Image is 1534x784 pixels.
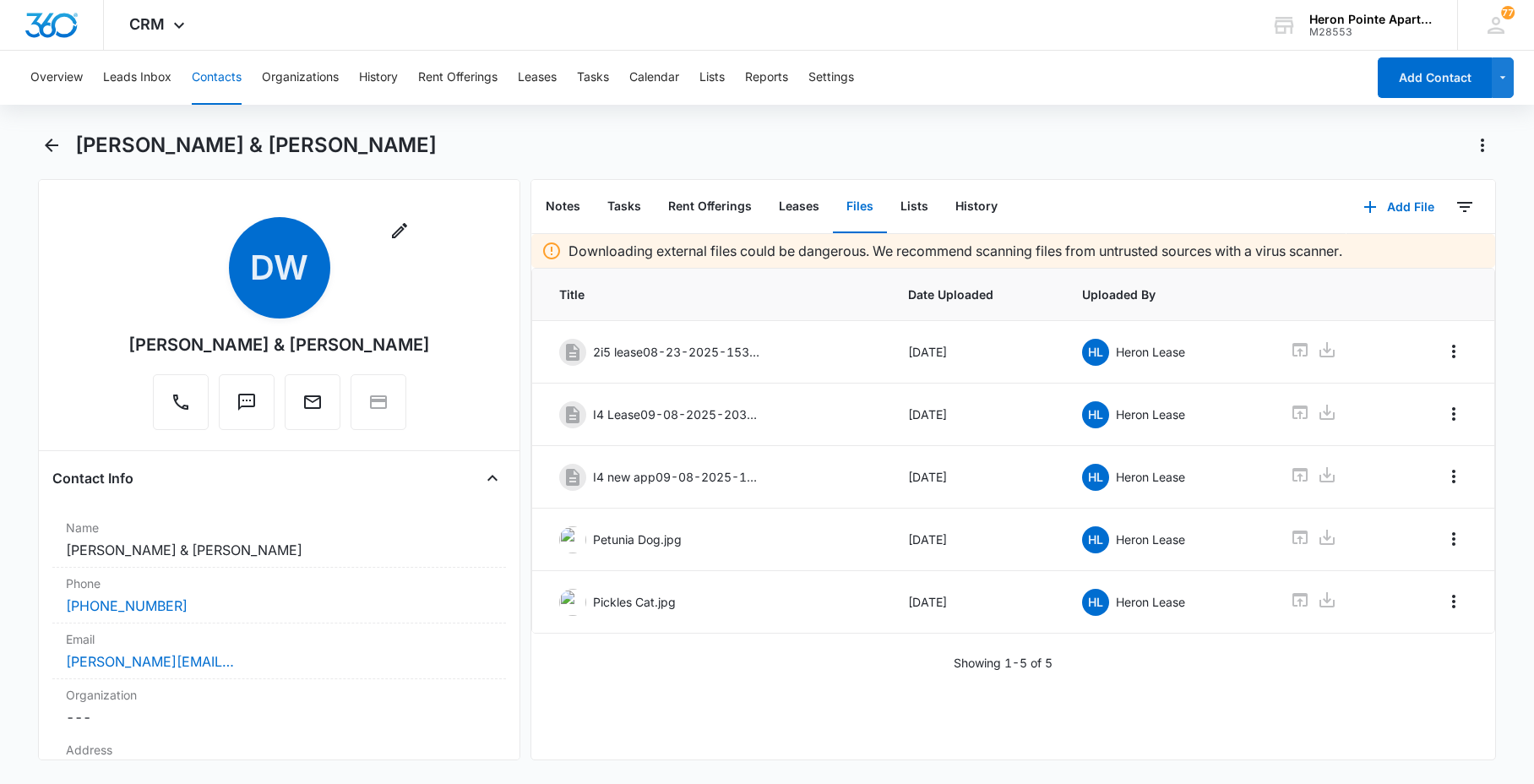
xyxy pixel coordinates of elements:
button: Overflow Menu [1440,525,1467,553]
label: Phone [66,574,492,592]
span: HL [1082,526,1109,553]
span: HL [1082,589,1109,616]
button: History [359,51,398,105]
span: Uploaded By [1082,286,1249,303]
button: Leases [518,51,557,105]
h4: Contact Info [52,468,133,488]
td: [DATE] [888,446,1062,509]
button: Notes [532,181,594,233]
button: Rent Offerings [418,51,498,105]
button: Email [285,374,340,430]
span: HL [1082,464,1109,491]
td: [DATE] [888,384,1062,446]
button: Back [38,132,64,159]
button: Lists [699,51,725,105]
label: Email [66,630,492,648]
p: 2i5 lease08-23-2025-153629.pdf [593,343,762,361]
td: [DATE] [888,321,1062,384]
p: Heron Lease [1116,531,1185,548]
button: Overflow Menu [1440,400,1467,427]
button: Files [833,181,887,233]
button: Lists [887,181,942,233]
button: Tasks [594,181,655,233]
span: HL [1082,339,1109,366]
button: Overview [30,51,83,105]
button: Calendar [629,51,679,105]
p: I4 new app09-08-2025-185633.pdf [593,468,762,486]
span: 77 [1501,6,1515,19]
div: account name [1309,13,1433,26]
dd: --- [66,707,492,727]
div: Organization--- [52,679,506,734]
button: Contacts [192,51,242,105]
span: Title [559,286,867,303]
div: Email[PERSON_NAME][EMAIL_ADDRESS][PERSON_NAME][DOMAIN_NAME] [52,623,506,679]
a: Call [153,400,209,415]
div: Phone[PHONE_NUMBER] [52,568,506,623]
h1: [PERSON_NAME] & [PERSON_NAME] [75,133,437,158]
p: Petunia Dog.jpg [593,531,682,548]
div: notifications count [1501,6,1515,19]
p: Heron Lease [1116,343,1185,361]
button: Add Contact [1378,57,1492,98]
button: Overflow Menu [1440,463,1467,490]
td: [DATE] [888,509,1062,571]
td: [DATE] [888,571,1062,634]
p: Heron Lease [1116,468,1185,486]
button: Actions [1469,132,1496,159]
button: Overflow Menu [1440,588,1467,615]
label: Address [66,741,492,759]
label: Name [66,519,492,536]
button: Tasks [577,51,609,105]
a: Text [219,400,275,415]
button: Overflow Menu [1440,338,1467,365]
button: Call [153,374,209,430]
a: Email [285,400,340,415]
span: CRM [129,15,165,33]
button: Rent Offerings [655,181,765,233]
p: Heron Lease [1116,406,1185,423]
div: Name[PERSON_NAME] & [PERSON_NAME] [52,512,506,568]
div: account id [1309,26,1433,38]
p: Pickles Cat.jpg [593,593,676,611]
button: Close [479,465,506,492]
a: [PHONE_NUMBER] [66,596,188,616]
button: Settings [808,51,854,105]
dd: [PERSON_NAME] & [PERSON_NAME] [66,540,492,560]
p: Showing 1-5 of 5 [954,654,1053,672]
button: Leases [765,181,833,233]
button: Filters [1451,193,1478,220]
a: [PERSON_NAME][EMAIL_ADDRESS][PERSON_NAME][DOMAIN_NAME] [66,651,235,672]
span: Date Uploaded [908,286,1042,303]
span: HL [1082,401,1109,428]
p: Heron Lease [1116,593,1185,611]
button: Leads Inbox [103,51,171,105]
label: Organization [66,686,492,704]
button: Text [219,374,275,430]
button: History [942,181,1011,233]
div: [PERSON_NAME] & [PERSON_NAME] [128,332,430,357]
span: DW [229,217,330,318]
button: Organizations [262,51,339,105]
p: I4 Lease09-08-2025-203035.pdf [593,406,762,423]
button: Reports [745,51,788,105]
p: Downloading external files could be dangerous. We recommend scanning files from untrusted sources... [568,241,1342,261]
button: Add File [1346,187,1451,227]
